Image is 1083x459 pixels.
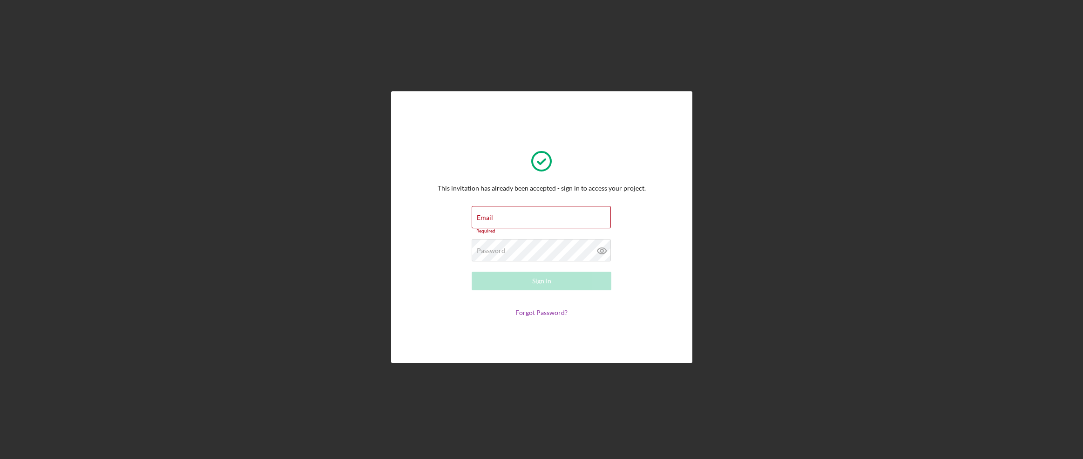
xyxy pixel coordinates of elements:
[515,308,568,316] a: Forgot Password?
[477,214,493,221] label: Email
[532,272,551,290] div: Sign In
[472,272,611,290] button: Sign In
[477,247,505,254] label: Password
[438,185,646,192] div: This invitation has already been accepted - sign in to access your project.
[472,228,611,234] div: Required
